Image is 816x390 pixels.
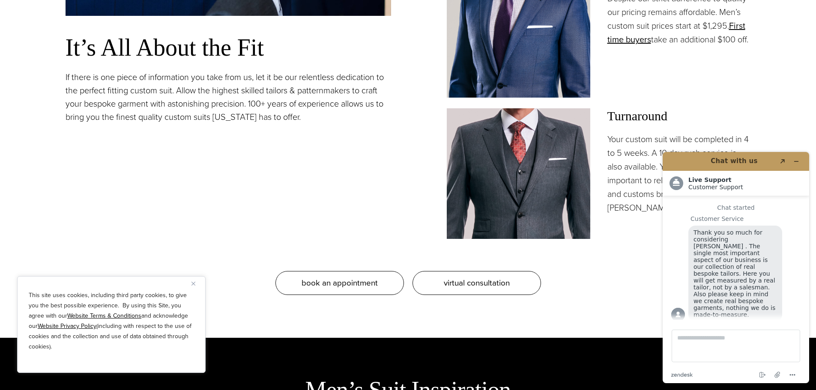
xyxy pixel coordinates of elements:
[67,311,141,320] a: Website Terms & Conditions
[29,290,194,352] p: This site uses cookies, including third party cookies, to give you the best possible experience. ...
[302,277,378,289] span: book an appointment
[607,19,745,46] a: First time buyers
[275,271,404,295] a: book an appointment
[607,108,751,124] h3: Turnaround
[444,277,510,289] span: virtual consultation
[191,282,195,286] img: Close
[66,71,391,124] p: If there is one piece of information you take from us, let it be our relentless dedication to the...
[412,271,541,295] a: virtual consultation
[607,132,751,214] p: Your custom suit will be completed in 4 to 5 weeks. A 10 day rush service is also available. Your...
[447,108,590,238] img: Client in vested charcoal bespoke suit with white shirt and red patterned tie.
[191,278,202,289] button: Close
[66,33,391,62] h3: It’s All About the Fit
[656,145,816,390] iframe: Find more information here
[19,6,36,14] span: Chat
[38,322,96,330] a: Website Privacy Policy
